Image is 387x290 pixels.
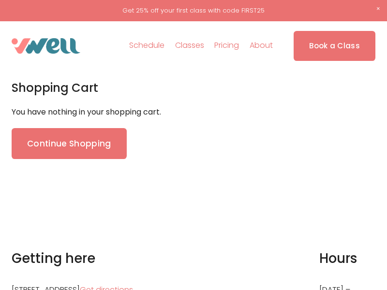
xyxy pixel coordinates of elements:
[12,250,283,268] h3: Getting here
[12,82,375,94] h2: Shopping Cart
[12,128,127,159] a: Continue Shopping
[214,38,239,54] a: Pricing
[294,31,375,60] a: Book a Class
[175,38,204,54] a: folder dropdown
[319,250,375,268] h3: Hours
[129,38,164,54] a: Schedule
[250,38,273,54] a: folder dropdown
[12,107,375,117] p: You have nothing in your shopping cart.
[175,39,204,53] span: Classes
[12,38,80,54] img: VWell
[250,39,273,53] span: About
